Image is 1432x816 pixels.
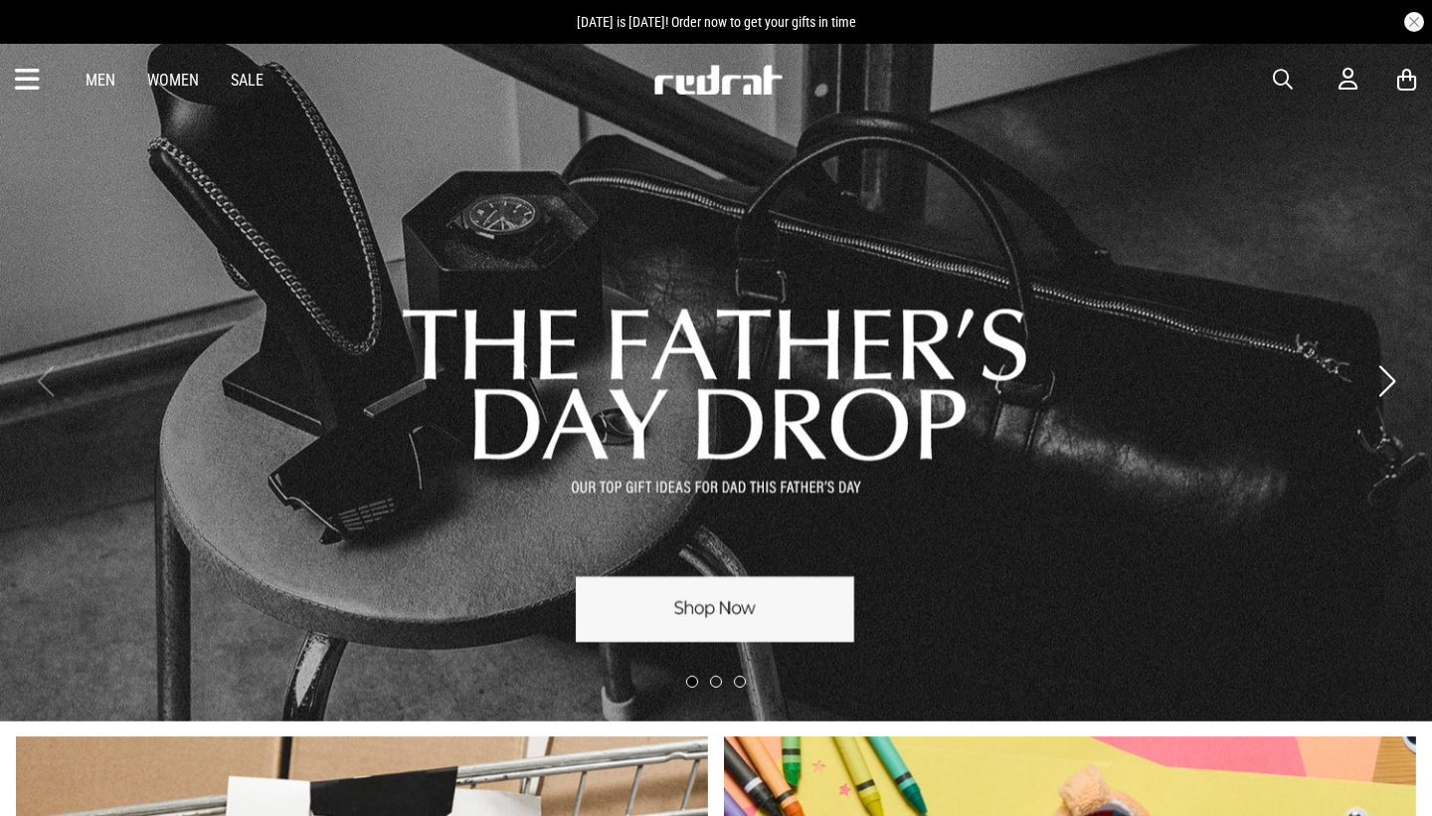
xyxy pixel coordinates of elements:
a: Men [86,71,115,90]
span: [DATE] is [DATE]! Order now to get your gifts in time [577,14,856,30]
img: Redrat logo [652,65,784,95]
button: Previous slide [32,359,59,403]
a: Sale [231,71,264,90]
a: Women [147,71,199,90]
button: Next slide [1373,359,1400,403]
